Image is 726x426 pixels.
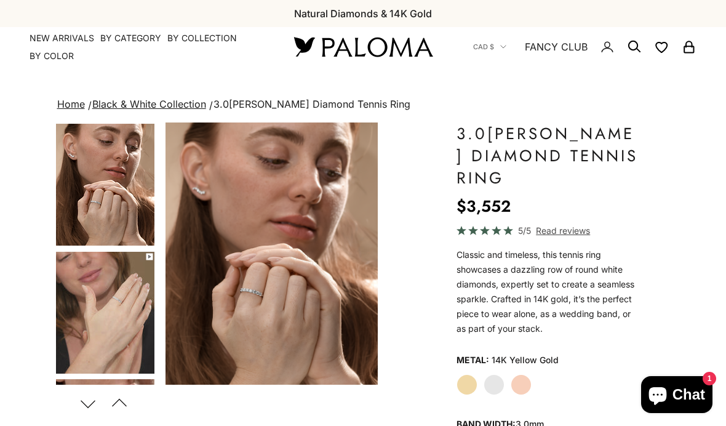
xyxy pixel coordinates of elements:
h1: 3.0[PERSON_NAME] Diamond Tennis Ring [457,123,641,189]
span: 3.0[PERSON_NAME] Diamond Tennis Ring [213,98,410,110]
span: Read reviews [536,223,590,238]
inbox-online-store-chat: Shopify online store chat [637,376,716,416]
nav: Secondary navigation [473,27,696,66]
nav: breadcrumbs [55,96,672,113]
variant-option-value: 14K Yellow Gold [492,351,559,369]
summary: By Collection [167,32,237,44]
a: FANCY CLUB [525,39,588,55]
span: 5/5 [518,223,531,238]
button: CAD $ [473,41,506,52]
a: Black & White Collection [92,98,206,110]
summary: By Color [30,50,74,62]
a: Home [57,98,85,110]
div: Item 4 of 13 [166,123,378,385]
summary: By Category [100,32,161,44]
button: Go to item 4 [55,123,156,247]
button: Go to item 5 [55,251,156,375]
img: #YellowGold #WhiteGold #RoseGold [56,124,154,246]
img: #YellowGold #WhiteGold #RoseGold [166,123,378,385]
a: 5/5 Read reviews [457,223,641,238]
a: NEW ARRIVALS [30,32,94,44]
legend: Metal: [457,351,489,369]
sale-price: $3,552 [457,194,511,219]
span: CAD $ [473,41,494,52]
p: Natural Diamonds & 14K Gold [294,6,432,22]
nav: Primary navigation [30,32,265,62]
img: #YellowGold #WhiteGold #RoseGold [56,252,154,374]
p: Classic and timeless, this tennis ring showcases a dazzling row of round white diamonds, expertly... [457,247,641,336]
